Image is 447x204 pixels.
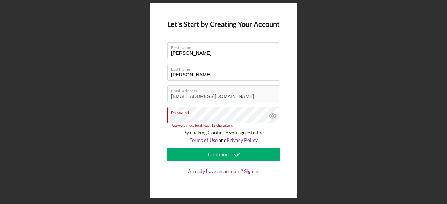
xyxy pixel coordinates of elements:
[167,168,280,188] a: Already have an account? Sign In.
[227,137,258,143] a: Privacy Policy
[208,148,228,161] div: Continue
[171,107,279,115] label: Password
[167,20,280,28] h4: Let's Start by Creating Your Account
[167,129,280,144] p: By clicking Continue you agree to the and
[167,148,280,161] button: Continue
[190,137,218,143] a: Terms of Use
[171,86,279,93] label: Email Address
[171,43,279,50] label: First Name
[171,64,279,72] label: Last Name
[167,123,280,128] div: Password must be at least 12 characters.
